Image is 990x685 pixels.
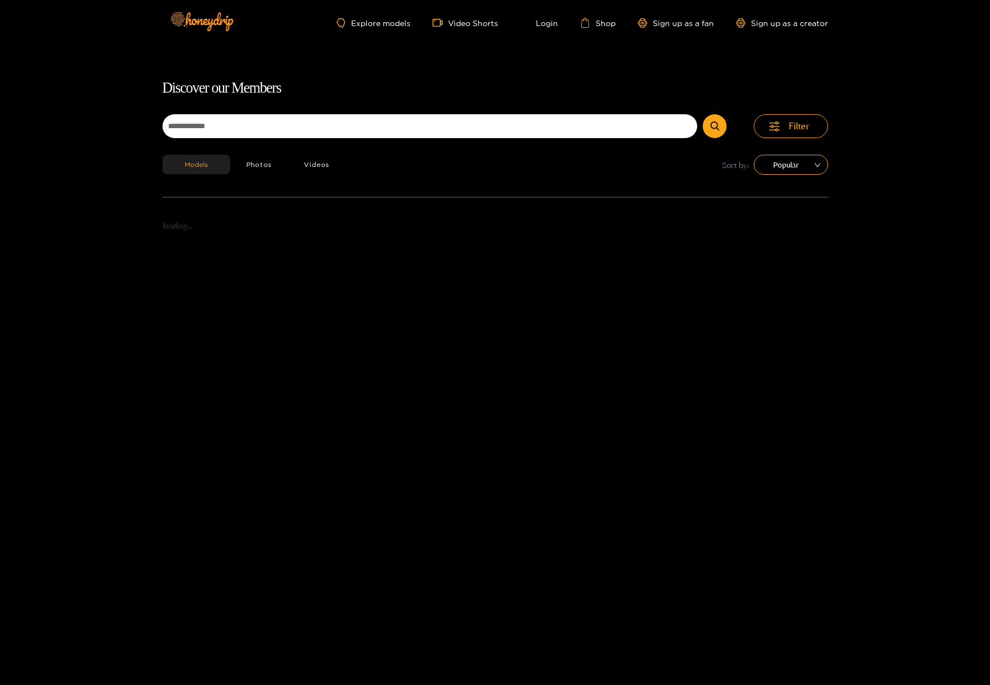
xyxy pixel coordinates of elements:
[520,18,558,28] a: Login
[754,155,828,175] div: sort
[230,155,288,174] button: Photos
[736,18,828,28] a: Sign up as a creator
[722,159,749,171] span: Sort by:
[163,155,230,174] button: Models
[163,77,828,100] h1: Discover our Members
[433,18,498,28] a: Video Shorts
[580,18,616,28] a: Shop
[638,18,714,28] a: Sign up as a fan
[789,120,810,133] span: Filter
[762,156,820,173] span: Popular
[163,220,828,232] p: loading...
[337,18,410,28] a: Explore models
[754,114,828,138] button: Filter
[288,155,346,174] button: Videos
[433,18,448,28] span: video-camera
[703,114,727,138] button: Submit Search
